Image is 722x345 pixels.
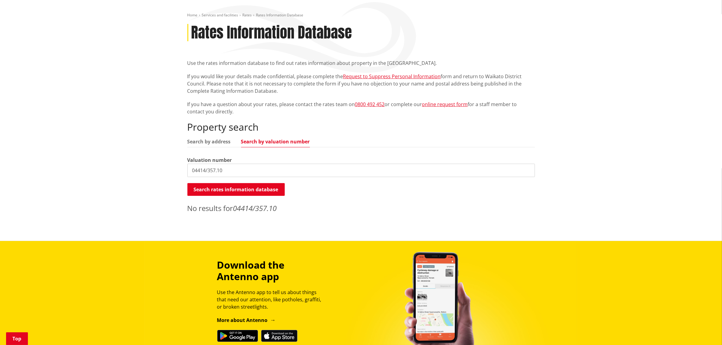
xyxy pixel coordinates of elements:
input: e.g. 03920/020.01A [187,164,535,177]
img: Get it on Google Play [217,330,258,342]
h2: Property search [187,121,535,133]
a: Search by valuation number [241,139,310,144]
a: Rates [243,12,252,18]
p: If you have a question about your rates, please contact the rates team on or complete our for a s... [187,101,535,115]
img: Download on the App Store [261,330,297,342]
button: Search rates information database [187,183,285,196]
a: Request to Suppress Personal Information [343,73,441,80]
p: No results for [187,203,535,214]
h3: Download the Antenno app [217,259,327,283]
span: Rates Information Database [256,12,304,18]
a: Home [187,12,198,18]
p: Use the Antenno app to tell us about things that need our attention, like potholes, graffiti, or ... [217,289,327,310]
h1: Rates Information Database [191,24,352,42]
a: 0800 492 452 [355,101,385,108]
em: 04414/357.10 [233,203,277,213]
iframe: Messenger Launcher [694,320,716,341]
a: online request form [422,101,468,108]
nav: breadcrumb [187,13,535,18]
a: More about Antenno [217,317,276,323]
p: If you would like your details made confidential, please complete the form and return to Waikato ... [187,73,535,95]
a: Services and facilities [202,12,238,18]
a: Top [6,332,28,345]
label: Valuation number [187,156,232,164]
p: Use the rates information database to find out rates information about property in the [GEOGRAPHI... [187,59,535,67]
a: Search by address [187,139,231,144]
